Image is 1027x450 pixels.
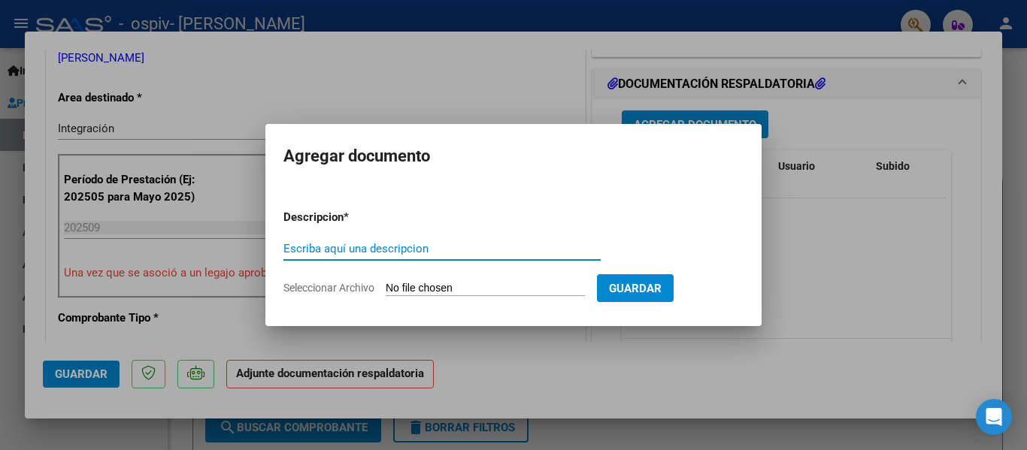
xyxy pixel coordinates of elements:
[976,399,1012,435] div: Open Intercom Messenger
[597,274,674,302] button: Guardar
[283,282,374,294] span: Seleccionar Archivo
[609,282,662,295] span: Guardar
[283,142,744,171] h2: Agregar documento
[283,209,422,226] p: Descripcion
